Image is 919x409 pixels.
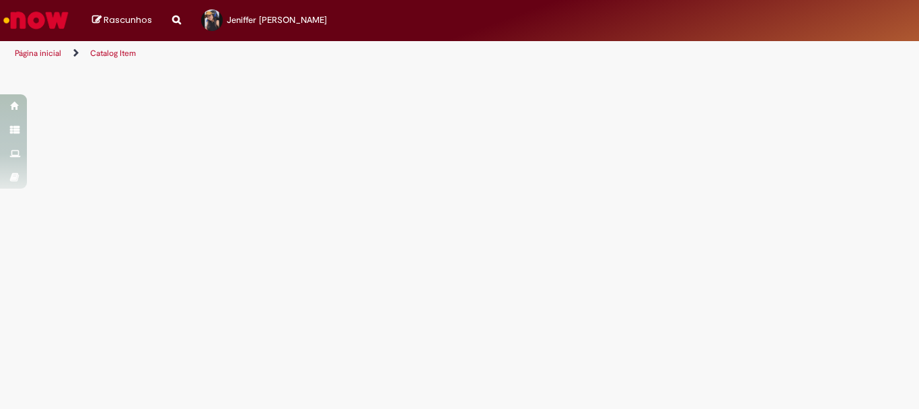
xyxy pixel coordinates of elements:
span: Rascunhos [104,13,152,26]
a: Rascunhos [92,14,152,27]
a: Catalog Item [90,48,136,59]
span: Jeniffer [PERSON_NAME] [227,14,327,26]
img: ServiceNow [1,7,71,34]
a: Página inicial [15,48,61,59]
ul: Trilhas de página [10,41,603,66]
